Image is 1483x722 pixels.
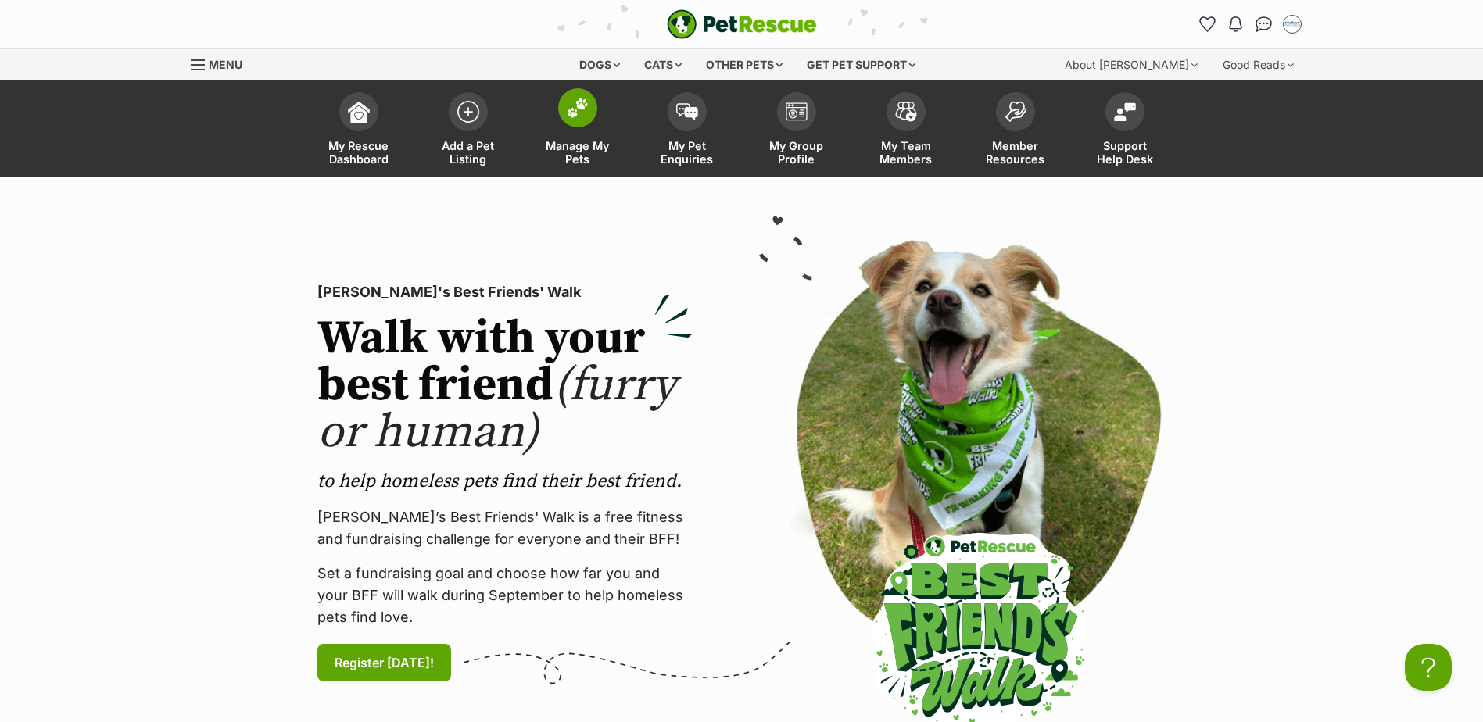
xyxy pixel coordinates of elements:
[632,84,742,177] a: My Pet Enquiries
[209,58,242,71] span: Menu
[317,644,451,681] a: Register [DATE]!
[317,281,693,303] p: [PERSON_NAME]'s Best Friends' Walk
[1229,16,1241,32] img: notifications-46538b983faf8c2785f20acdc204bb7945ddae34d4c08c2a6579f10ce5e182be.svg
[317,563,693,628] p: Set a fundraising goal and choose how far you and your BFF will walk during September to help hom...
[543,139,613,166] span: Manage My Pets
[1005,101,1026,122] img: member-resources-icon-8e73f808a243e03378d46382f2149f9095a855e16c252ad45f914b54edf8863c.svg
[317,469,693,494] p: to help homeless pets find their best friend.
[191,49,253,77] a: Menu
[1090,139,1160,166] span: Support Help Desk
[568,49,631,80] div: Dogs
[1280,12,1305,37] button: My account
[1256,16,1272,32] img: chat-41dd97257d64d25036548639549fe6c8038ab92f7586957e7f3b1b290dea8141.svg
[414,84,523,177] a: Add a Pet Listing
[1284,16,1300,32] img: Jodie Parnell profile pic
[1252,12,1277,37] a: Conversations
[796,49,926,80] div: Get pet support
[871,139,941,166] span: My Team Members
[980,139,1051,166] span: Member Resources
[304,84,414,177] a: My Rescue Dashboard
[652,139,722,166] span: My Pet Enquiries
[1054,49,1209,80] div: About [PERSON_NAME]
[317,356,676,462] span: (furry or human)
[335,653,434,672] span: Register [DATE]!
[961,84,1070,177] a: Member Resources
[457,101,479,123] img: add-pet-listing-icon-0afa8454b4691262ce3f59096e99ab1cd57d4a30225e0717b998d2c9b9846f56.svg
[317,316,693,456] h2: Walk with your best friend
[676,103,698,120] img: pet-enquiries-icon-7e3ad2cf08bfb03b45e93fb7055b45f3efa6380592205ae92323e6603595dc1f.svg
[667,9,817,39] img: logo-e224e6f780fb5917bec1dbf3a21bbac754714ae5b6737aabdf751b685950b380.svg
[523,84,632,177] a: Manage My Pets
[761,139,832,166] span: My Group Profile
[851,84,961,177] a: My Team Members
[633,49,693,80] div: Cats
[1070,84,1180,177] a: Support Help Desk
[742,84,851,177] a: My Group Profile
[786,102,808,121] img: group-profile-icon-3fa3cf56718a62981997c0bc7e787c4b2cf8bcc04b72c1350f741eb67cf2f40e.svg
[348,101,370,123] img: dashboard-icon-eb2f2d2d3e046f16d808141f083e7271f6b2e854fb5c12c21221c1fb7104beca.svg
[317,506,693,550] p: [PERSON_NAME]’s Best Friends' Walk is a free fitness and fundraising challenge for everyone and t...
[695,49,793,80] div: Other pets
[1195,12,1305,37] ul: Account quick links
[567,98,589,118] img: manage-my-pets-icon-02211641906a0b7f246fdf0571729dbe1e7629f14944591b6c1af311fb30b64b.svg
[667,9,817,39] a: PetRescue
[1195,12,1220,37] a: Favourites
[433,139,503,166] span: Add a Pet Listing
[324,139,394,166] span: My Rescue Dashboard
[1223,12,1248,37] button: Notifications
[1114,102,1136,121] img: help-desk-icon-fdf02630f3aa405de69fd3d07c3f3aa587a6932b1a1747fa1d2bba05be0121f9.svg
[1212,49,1305,80] div: Good Reads
[895,102,917,122] img: team-members-icon-5396bd8760b3fe7c0b43da4ab00e1e3bb1a5d9ba89233759b79545d2d3fc5d0d.svg
[1405,644,1452,691] iframe: Help Scout Beacon - Open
